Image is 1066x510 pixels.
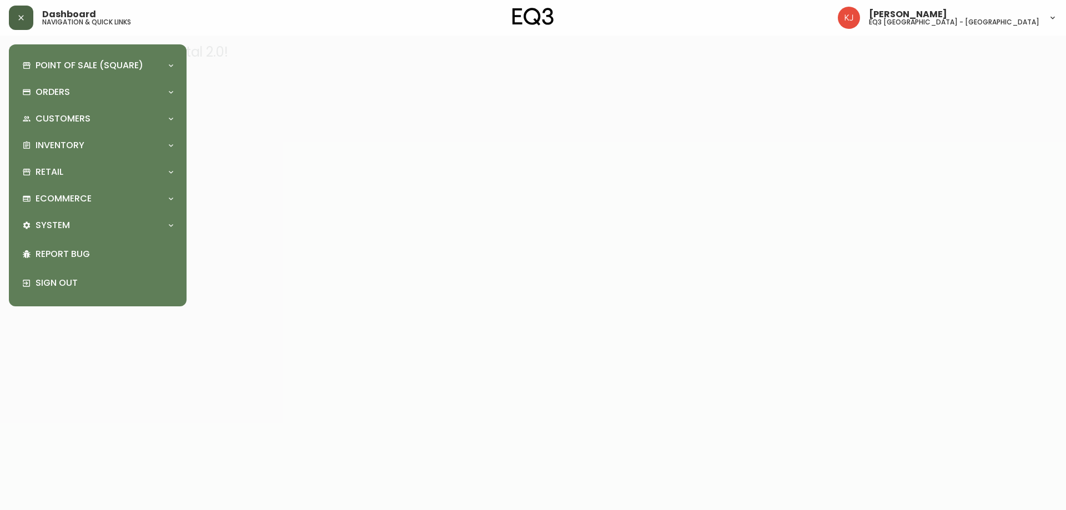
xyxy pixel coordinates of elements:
[18,213,178,238] div: System
[36,219,70,231] p: System
[36,248,173,260] p: Report Bug
[18,80,178,104] div: Orders
[36,193,92,205] p: Ecommerce
[36,113,90,125] p: Customers
[36,59,143,72] p: Point of Sale (Square)
[42,10,96,19] span: Dashboard
[36,166,63,178] p: Retail
[869,10,947,19] span: [PERSON_NAME]
[869,19,1039,26] h5: eq3 [GEOGRAPHIC_DATA] - [GEOGRAPHIC_DATA]
[36,277,173,289] p: Sign Out
[36,139,84,152] p: Inventory
[18,160,178,184] div: Retail
[18,133,178,158] div: Inventory
[18,53,178,78] div: Point of Sale (Square)
[18,186,178,211] div: Ecommerce
[18,107,178,131] div: Customers
[18,240,178,269] div: Report Bug
[36,86,70,98] p: Orders
[18,269,178,297] div: Sign Out
[512,8,554,26] img: logo
[838,7,860,29] img: 24a625d34e264d2520941288c4a55f8e
[42,19,131,26] h5: navigation & quick links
